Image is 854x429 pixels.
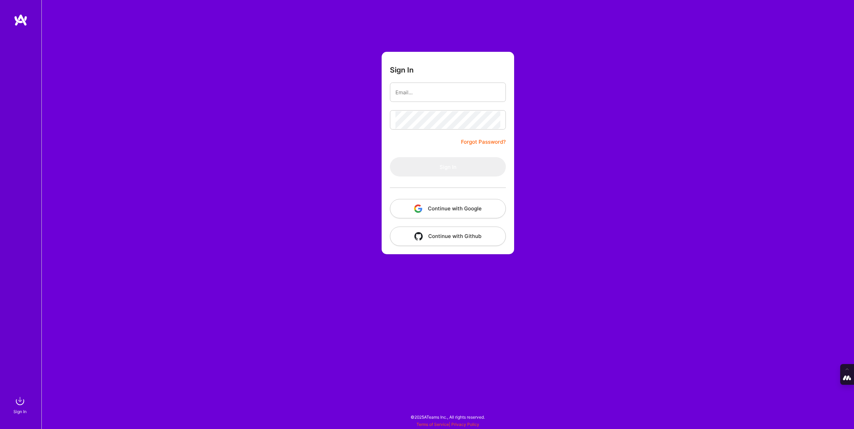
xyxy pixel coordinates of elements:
[390,157,506,177] button: Sign In
[390,227,506,246] button: Continue with Github
[395,84,500,101] input: Email...
[14,14,28,26] img: logo
[13,394,27,408] img: sign in
[461,138,506,146] a: Forgot Password?
[41,408,854,426] div: © 2025 ATeams Inc., All rights reserved.
[390,66,414,74] h3: Sign In
[14,394,27,415] a: sign inSign In
[416,422,479,427] span: |
[390,199,506,218] button: Continue with Google
[13,408,27,415] div: Sign In
[416,422,449,427] a: Terms of Service
[414,232,423,240] img: icon
[451,422,479,427] a: Privacy Policy
[414,204,422,213] img: icon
